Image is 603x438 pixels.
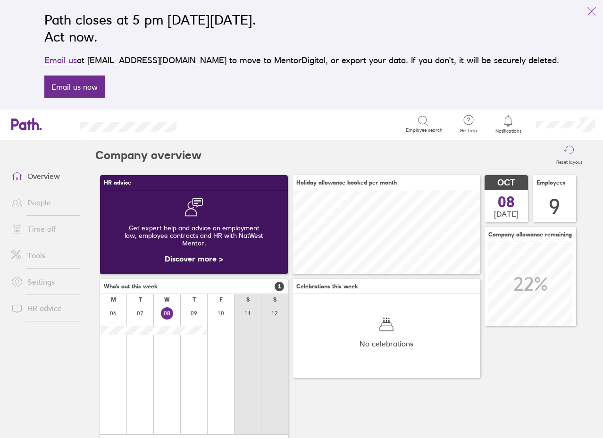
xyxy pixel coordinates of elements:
[536,179,566,186] span: Employees
[44,76,105,98] a: Email us now
[95,140,201,170] h2: Company overview
[193,296,196,303] div: T
[44,11,559,45] h2: Path closes at 5 pm [DATE][DATE]. Act now.
[139,296,142,303] div: T
[104,283,158,290] span: Who's out this week
[4,167,80,185] a: Overview
[219,296,223,303] div: F
[246,296,250,303] div: S
[549,194,560,219] div: 9
[296,179,397,186] span: Holiday allowance booked per month
[453,128,484,134] span: Get help
[551,157,588,165] label: Reset layout
[44,54,559,67] p: at [EMAIL_ADDRESS][DOMAIN_NAME] to move to MentorDigital, or export your data. If you don’t, it w...
[108,217,280,254] div: Get expert help and advice on employment law, employee contracts and HR with NatWest Mentor.
[551,140,588,170] button: Reset layout
[498,194,515,210] span: 08
[4,246,80,265] a: Tools
[4,193,80,212] a: People
[4,272,80,291] a: Settings
[4,299,80,318] a: HR advice
[164,296,170,303] div: W
[104,179,131,186] span: HR advice
[4,219,80,238] a: Time off
[494,210,519,218] span: [DATE]
[165,254,223,263] a: Discover more >
[44,55,77,65] a: Email us
[497,178,515,188] span: OCT
[493,128,524,134] span: Notifications
[111,296,116,303] div: M
[360,339,413,348] span: No celebrations
[406,127,443,133] span: Employee search
[296,283,358,290] span: Celebrations this week
[493,114,524,134] a: Notifications
[202,119,226,128] div: Search
[275,282,284,291] span: 1
[273,296,276,303] div: S
[488,231,572,238] span: Company allowance remaining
